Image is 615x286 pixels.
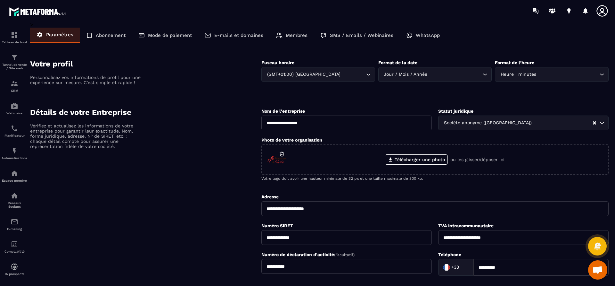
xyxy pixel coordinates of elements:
label: Statut juridique [438,108,473,114]
p: Votre logo doit avoir une hauteur minimale de 32 px et une taille maximale de 300 ko. [261,176,609,181]
p: ou les glisser/déposer ici [450,157,504,162]
p: Comptabilité [2,250,27,253]
p: WhatsApp [416,32,440,38]
img: scheduler [11,125,18,132]
p: Tableau de bord [2,40,27,44]
a: formationformationTableau de bord [2,26,27,49]
p: Personnalisez vos informations de profil pour une expérience sur mesure. C'est simple et rapide ! [30,75,142,85]
a: automationsautomationsEspace membre [2,165,27,187]
button: Clear Selected [593,121,596,126]
p: Membres [286,32,307,38]
label: Numéro SIRET [261,223,293,228]
img: automations [11,169,18,177]
div: Search for option [495,67,609,82]
p: Abonnement [96,32,126,38]
img: automations [11,147,18,155]
a: automationsautomationsWebinaire [2,97,27,120]
div: Search for option [378,67,492,82]
img: formation [11,80,18,87]
img: automations [11,263,18,271]
img: Country Flag [440,261,453,274]
p: IA prospects [2,272,27,276]
p: Automatisations [2,156,27,160]
span: +33 [451,264,459,271]
a: Ouvrir le chat [588,260,607,280]
input: Search for option [429,71,481,78]
a: social-networksocial-networkRéseaux Sociaux [2,187,27,213]
label: Format de l’heure [495,60,534,65]
p: Réseaux Sociaux [2,201,27,208]
p: SMS / Emails / Webinaires [330,32,393,38]
img: automations [11,102,18,110]
h4: Votre profil [30,59,261,68]
a: formationformationCRM [2,75,27,97]
img: accountant [11,240,18,248]
p: Planificateur [2,134,27,137]
p: E-mailing [2,227,27,231]
p: Espace membre [2,179,27,182]
div: Search for option [261,67,375,82]
a: accountantaccountantComptabilité [2,236,27,258]
label: Fuseau horaire [261,60,294,65]
label: Format de la date [378,60,417,65]
img: social-network [11,192,18,200]
input: Search for option [460,263,467,272]
img: email [11,218,18,226]
span: Heure : minutes [499,71,537,78]
p: E-mails et domaines [214,32,263,38]
a: schedulerschedulerPlanificateur [2,120,27,142]
p: Tunnel de vente / Site web [2,63,27,70]
input: Search for option [533,119,592,126]
span: Société anonyme ([GEOGRAPHIC_DATA]) [442,119,533,126]
div: Search for option [438,259,473,276]
input: Search for option [537,71,598,78]
p: Vérifiez et actualisez les informations de votre entreprise pour garantir leur exactitude. Nom, f... [30,123,142,149]
span: Jour / Mois / Année [382,71,429,78]
a: emailemailE-mailing [2,213,27,236]
img: logo [9,6,67,17]
label: Numéro de déclaration d'activité [261,252,355,257]
div: Search for option [438,116,609,130]
img: formation [11,54,18,61]
a: formationformationTunnel de vente / Site web [2,49,27,75]
span: (GMT+01:00) [GEOGRAPHIC_DATA] [266,71,342,78]
label: Téléphone [438,252,461,257]
p: Paramètres [46,32,73,38]
label: Photo de votre organisation [261,137,322,143]
input: Search for option [342,71,365,78]
label: TVA Intracommunautaire [438,223,494,228]
label: Adresse [261,194,279,199]
p: Mode de paiement [148,32,192,38]
img: formation [11,31,18,39]
p: Webinaire [2,111,27,115]
label: Nom de l'entreprise [261,108,305,114]
h4: Détails de votre Entreprise [30,108,261,117]
span: (Facultatif) [334,253,355,257]
p: CRM [2,89,27,92]
a: automationsautomationsAutomatisations [2,142,27,165]
label: Télécharger une photo [385,154,448,165]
